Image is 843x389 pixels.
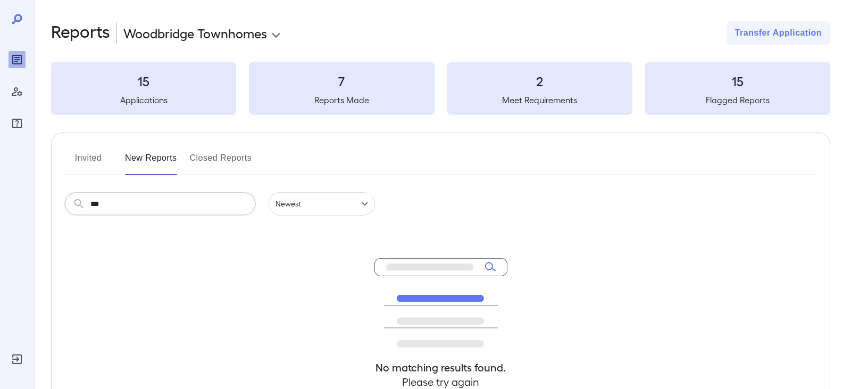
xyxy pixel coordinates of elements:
div: Newest [269,192,375,216]
h2: Reports [51,21,110,45]
h3: 15 [645,72,830,89]
h4: Please try again [374,375,507,389]
p: Woodbridge Townhomes [123,24,267,42]
h4: No matching results found. [374,360,507,375]
h5: Flagged Reports [645,94,830,106]
div: Manage Users [9,83,26,100]
div: FAQ [9,115,26,132]
div: Reports [9,51,26,68]
button: Transfer Application [727,21,830,45]
h5: Applications [51,94,236,106]
h3: 15 [51,72,236,89]
summary: 15Applications7Reports Made2Meet Requirements15Flagged Reports [51,62,830,115]
button: New Reports [125,150,177,175]
button: Closed Reports [190,150,252,175]
h3: 2 [447,72,632,89]
button: Invited [64,150,112,175]
div: Log Out [9,351,26,368]
h5: Meet Requirements [447,94,632,106]
h3: 7 [249,72,434,89]
h5: Reports Made [249,94,434,106]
